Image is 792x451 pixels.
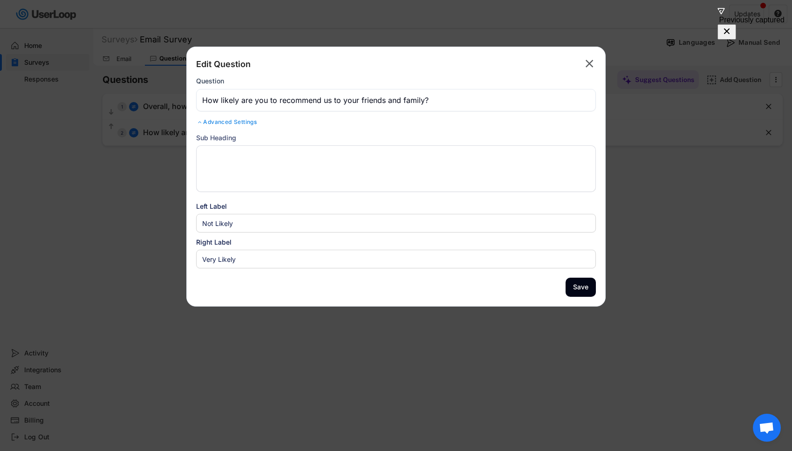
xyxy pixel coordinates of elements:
[583,56,596,71] button: 
[196,133,596,143] div: Sub Heading
[196,201,596,211] div: Left Label
[586,57,594,70] text: 
[566,278,596,297] button: Save
[196,59,251,70] div: Edit Question
[753,414,781,442] a: Open chat
[196,77,224,85] div: Question
[196,89,596,111] input: Type your question here...
[196,118,596,126] div: Advanced Settings
[196,237,596,247] div: Right Label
